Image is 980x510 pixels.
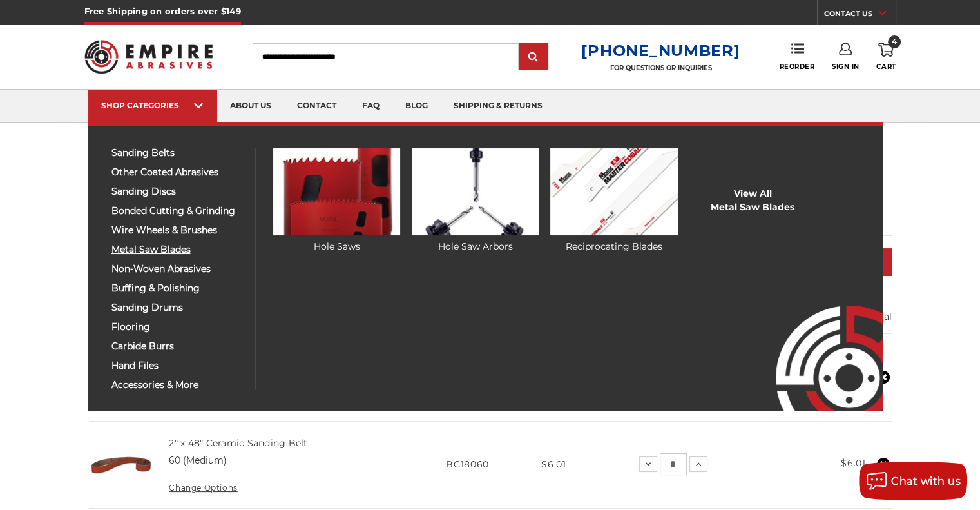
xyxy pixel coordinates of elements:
span: sanding discs [111,187,245,197]
div: SHOP CATEGORIES [101,101,204,110]
a: Reorder [779,43,814,70]
span: Sign In [832,63,860,71]
dd: 60 (Medium) [169,454,227,467]
strong: $6.01 [841,457,866,469]
span: metal saw blades [111,245,245,255]
p: FOR QUESTIONS OR INQUIRIES [581,64,740,72]
a: 4 Cart [876,43,896,71]
input: 2" x 48" Ceramic Sanding Belt Quantity: [660,453,687,475]
a: 2" x 48" Ceramic Sanding Belt [169,437,307,449]
span: 4 [888,35,901,48]
span: bonded cutting & grinding [111,206,245,216]
button: Chat with us [859,462,967,500]
a: CONTACT US [824,6,896,25]
span: other coated abrasives [111,168,245,177]
span: $6.01 [541,458,566,470]
a: Change Options [169,483,237,493]
span: hand files [111,361,245,371]
a: Reciprocating Blades [550,148,677,253]
span: accessories & more [111,380,245,390]
span: carbide burrs [111,342,245,351]
a: View AllMetal Saw Blades [711,187,794,214]
span: buffing & polishing [111,284,245,293]
a: Hole Saws [273,148,400,253]
a: Hole Saw Arbors [412,148,539,253]
img: Empire Abrasives [84,32,213,82]
a: [PHONE_NUMBER] [581,41,740,60]
span: Reorder [779,63,814,71]
a: faq [349,90,392,123]
span: Chat with us [891,475,961,487]
span: sanding belts [111,148,245,158]
span: Cart [876,63,896,71]
a: blog [392,90,441,123]
a: contact [284,90,349,123]
span: non-woven abrasives [111,264,245,274]
a: shipping & returns [441,90,555,123]
span: wire wheels & brushes [111,226,245,235]
input: Submit [521,44,546,70]
img: Reciprocating Blades [550,148,677,235]
img: Empire Abrasives Logo Image [753,268,883,411]
img: Hole Saws [273,148,400,235]
img: Hole Saw Arbors [412,148,539,235]
span: sanding drums [111,303,245,313]
span: BC18060 [446,458,489,470]
span: flooring [111,322,245,332]
a: about us [217,90,284,123]
img: 2" x 48" Sanding Belt - Ceramic [89,433,153,497]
